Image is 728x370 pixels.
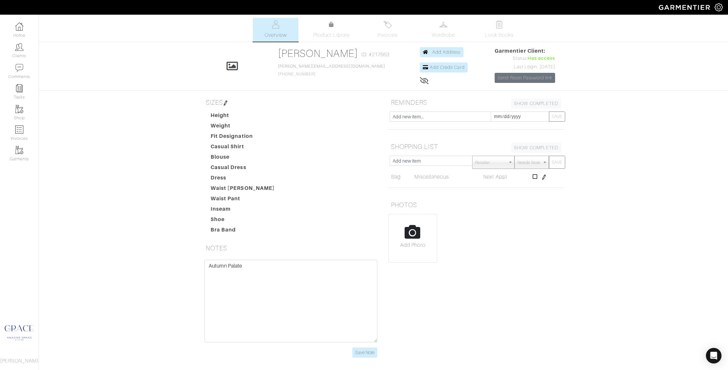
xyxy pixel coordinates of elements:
span: Has access [527,55,555,62]
span: Add Credit Card [430,65,465,70]
input: Add new item... [390,112,491,122]
a: Add Address [420,47,464,57]
img: orders-27d20c2124de7fd6de4e0e44c1d41de31381a507db9b33961299e4e07d508b8c.svg [383,20,392,29]
a: Invoices [365,18,410,42]
img: garmentier-logo-header-white-b43fb05a5012e4ada735d5af1a66efaba907eab6374d6393d1fbf88cb4ef424d.png [656,2,715,13]
input: Add new item [390,156,473,166]
dt: Inseam [206,205,280,216]
button: SAVE [549,112,565,122]
a: [PERSON_NAME][EMAIL_ADDRESS][DOMAIN_NAME] [278,64,385,69]
h5: REMINDERS [388,96,564,109]
span: Add Address [432,49,461,55]
img: dashboard-icon-dbcd8f5a0b271acd01030246c82b418ddd0df26cd7fceb0bd07c9910d44c42f6.png [15,22,23,31]
a: SHOW COMPLETED [511,99,561,109]
span: Miscellaneous [414,174,449,180]
span: Wardrobe [432,31,455,39]
a: SHOW COMPLETED [511,143,561,153]
img: wardrobe-487a4870c1b7c33e795ec22d11cfc2ed9d08956e64fb3008fe2437562e282088.svg [439,20,448,29]
a: Add Credit Card [420,62,468,73]
span: Overview [265,31,286,39]
a: Overview [253,18,298,42]
span: Garmentier Client: [495,47,555,55]
span: Needs Now [517,156,540,169]
dt: Height [206,112,280,122]
img: garments-icon-b7da505a4dc4fd61783c78ac3ca0ef83fa9d6f193b1c9dc38574b1d14d53ca28.png [15,105,23,113]
img: reminder-icon-8004d30b9f0a5d33ae49ab947aed9ed385cf756f9e5892f1edd6e32f2345188e.png [15,84,23,92]
a: Look Books [476,18,522,42]
img: garments-icon-b7da505a4dc4fd61783c78ac3ca0ef83fa9d6f193b1c9dc38574b1d14d53ca28.png [15,146,23,154]
dt: Blouse [206,153,280,164]
dt: Bra Band [206,226,280,236]
div: Open Intercom Messenger [706,348,721,363]
img: gear-icon-white-bd11855cb880d31180b6d7d6211b90ccbf57a29d726f0c71d8c61bd08dd39cc2.png [715,3,723,11]
img: pen-cf24a1663064a2ec1b9c1bd2387e9de7a2fa800b781884d57f21acf72779bad2.png [223,100,228,106]
dt: Dress [206,174,280,184]
dt: Fit Designation [206,132,280,143]
img: basicinfo-40fd8af6dae0f16599ec9e87c0ef1c0a1fdea2edbe929e3d69a839185d80c458.svg [272,20,280,29]
dt: Weight [206,122,280,132]
dt: Waist Pant [206,195,280,205]
img: todo-9ac3debb85659649dc8f770b8b6100bb5dab4b48dedcbae339e5042a72dfd3cc.svg [495,20,503,29]
h5: SIZES [203,96,379,109]
dt: Waist [PERSON_NAME] [206,184,280,195]
textarea: Autumn Palate [204,260,377,342]
button: SAVE [549,156,565,169]
h5: NOTES [203,242,379,255]
img: clients-icon-6bae9207a08558b7cb47a8932f037763ab4055f8c8b6bfacd5dc20c3e0201464.png [15,43,23,51]
span: Product Library [313,31,350,39]
img: comment-icon-a0a6a9ef722e966f86d9cbdc48e553b5cf19dbc54f86b18d962a5391bc8f6eb6.png [15,64,23,72]
dt: Shoe [206,216,280,226]
span: Retailer [475,156,506,169]
span: ID: #217663 [361,51,390,59]
a: Wardrobe [421,18,466,42]
a: Bag [391,173,401,181]
dt: Casual Dress [206,164,280,174]
dt: Casual Shirt [206,143,280,153]
span: [PHONE_NUMBER] [278,64,385,76]
h5: PHOTOS [388,198,564,211]
h5: SHOPPING LIST [388,140,564,153]
img: pen-cf24a1663064a2ec1b9c1bd2387e9de7a2fa800b781884d57f21acf72779bad2.png [541,175,547,180]
div: Status: [495,55,555,62]
span: Invoices [377,31,397,39]
a: Product Library [309,21,354,39]
input: Save Note [352,348,377,358]
span: Look Books [485,31,514,39]
img: orders-icon-0abe47150d42831381b5fb84f609e132dff9fe21cb692f30cb5eec754e2cba89.png [15,126,23,134]
span: Next Appt [483,174,507,180]
div: Last Login: [DATE] [495,63,555,71]
a: [PERSON_NAME] [278,47,358,59]
a: Send Reset Password link [495,73,555,83]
